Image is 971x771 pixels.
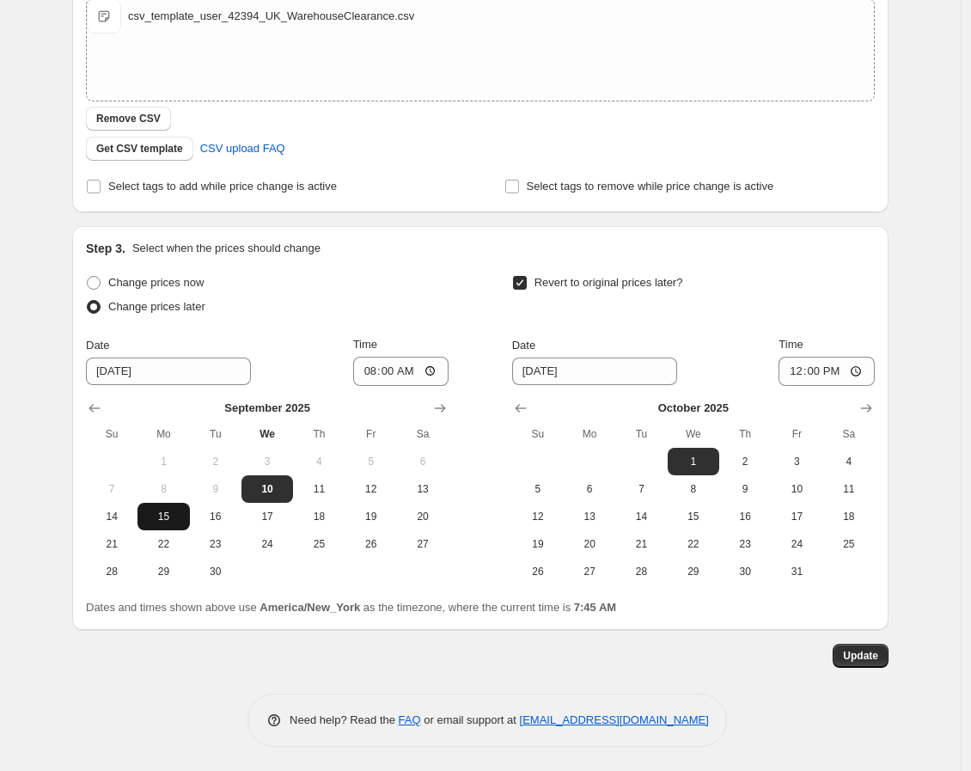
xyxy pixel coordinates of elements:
[353,357,449,386] input: 12:00
[190,503,241,530] button: Tuesday September 16 2025
[823,475,875,503] button: Saturday October 11 2025
[190,448,241,475] button: Tuesday September 2 2025
[86,107,171,131] button: Remove CSV
[675,510,712,523] span: 15
[241,530,293,558] button: Wednesday September 24 2025
[404,510,442,523] span: 20
[248,455,286,468] span: 3
[86,601,616,614] span: Dates and times shown above use as the timezone, where the current time is
[726,565,764,578] span: 30
[615,558,667,585] button: Tuesday October 28 2025
[345,420,397,448] th: Friday
[397,448,449,475] button: Saturday September 6 2025
[190,420,241,448] th: Tuesday
[778,455,815,468] span: 3
[404,537,442,551] span: 27
[571,510,608,523] span: 13
[397,420,449,448] th: Saturday
[771,475,822,503] button: Friday October 10 2025
[293,475,345,503] button: Thursday September 11 2025
[622,427,660,441] span: Tu
[197,510,235,523] span: 16
[622,510,660,523] span: 14
[719,558,771,585] button: Thursday October 30 2025
[779,357,875,386] input: 12:00
[137,420,189,448] th: Monday
[668,448,719,475] button: Wednesday October 1 2025
[352,427,390,441] span: Fr
[726,427,764,441] span: Th
[512,558,564,585] button: Sunday October 26 2025
[137,475,189,503] button: Monday September 8 2025
[615,530,667,558] button: Tuesday October 21 2025
[86,420,137,448] th: Sunday
[564,420,615,448] th: Monday
[197,537,235,551] span: 23
[290,713,399,726] span: Need help? Read the
[519,427,557,441] span: Su
[86,475,137,503] button: Sunday September 7 2025
[615,475,667,503] button: Tuesday October 7 2025
[564,503,615,530] button: Monday October 13 2025
[675,482,712,496] span: 8
[571,565,608,578] span: 27
[108,276,204,289] span: Change prices now
[128,8,414,25] div: csv_template_user_42394_UK_WarehouseClearance.csv
[293,530,345,558] button: Thursday September 25 2025
[726,537,764,551] span: 23
[248,482,286,496] span: 10
[96,142,183,156] span: Get CSV template
[86,339,109,352] span: Date
[519,537,557,551] span: 19
[197,482,235,496] span: 9
[96,112,161,125] span: Remove CSV
[520,713,709,726] a: [EMAIL_ADDRESS][DOMAIN_NAME]
[771,558,822,585] button: Friday October 31 2025
[300,482,338,496] span: 11
[833,644,889,668] button: Update
[190,558,241,585] button: Tuesday September 30 2025
[779,338,803,351] span: Time
[571,537,608,551] span: 20
[719,475,771,503] button: Thursday October 9 2025
[668,558,719,585] button: Wednesday October 29 2025
[300,510,338,523] span: 18
[719,420,771,448] th: Thursday
[512,503,564,530] button: Sunday October 12 2025
[668,420,719,448] th: Wednesday
[512,530,564,558] button: Sunday October 19 2025
[397,475,449,503] button: Saturday September 13 2025
[512,475,564,503] button: Sunday October 5 2025
[675,565,712,578] span: 29
[300,537,338,551] span: 25
[404,482,442,496] span: 13
[93,537,131,551] span: 21
[137,503,189,530] button: Monday September 15 2025
[519,482,557,496] span: 5
[352,537,390,551] span: 26
[675,537,712,551] span: 22
[190,530,241,558] button: Tuesday September 23 2025
[771,420,822,448] th: Friday
[248,537,286,551] span: 24
[108,180,337,193] span: Select tags to add while price change is active
[509,396,533,420] button: Show previous month, September 2025
[778,427,815,441] span: Fr
[86,530,137,558] button: Sunday September 21 2025
[144,537,182,551] span: 22
[132,240,321,257] p: Select when the prices should change
[137,448,189,475] button: Monday September 1 2025
[830,455,868,468] span: 4
[512,339,535,352] span: Date
[190,135,296,162] a: CSV upload FAQ
[293,503,345,530] button: Thursday September 18 2025
[137,558,189,585] button: Monday September 29 2025
[248,427,286,441] span: We
[293,448,345,475] button: Thursday September 4 2025
[144,482,182,496] span: 8
[778,565,815,578] span: 31
[622,565,660,578] span: 28
[197,565,235,578] span: 30
[778,510,815,523] span: 17
[345,475,397,503] button: Friday September 12 2025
